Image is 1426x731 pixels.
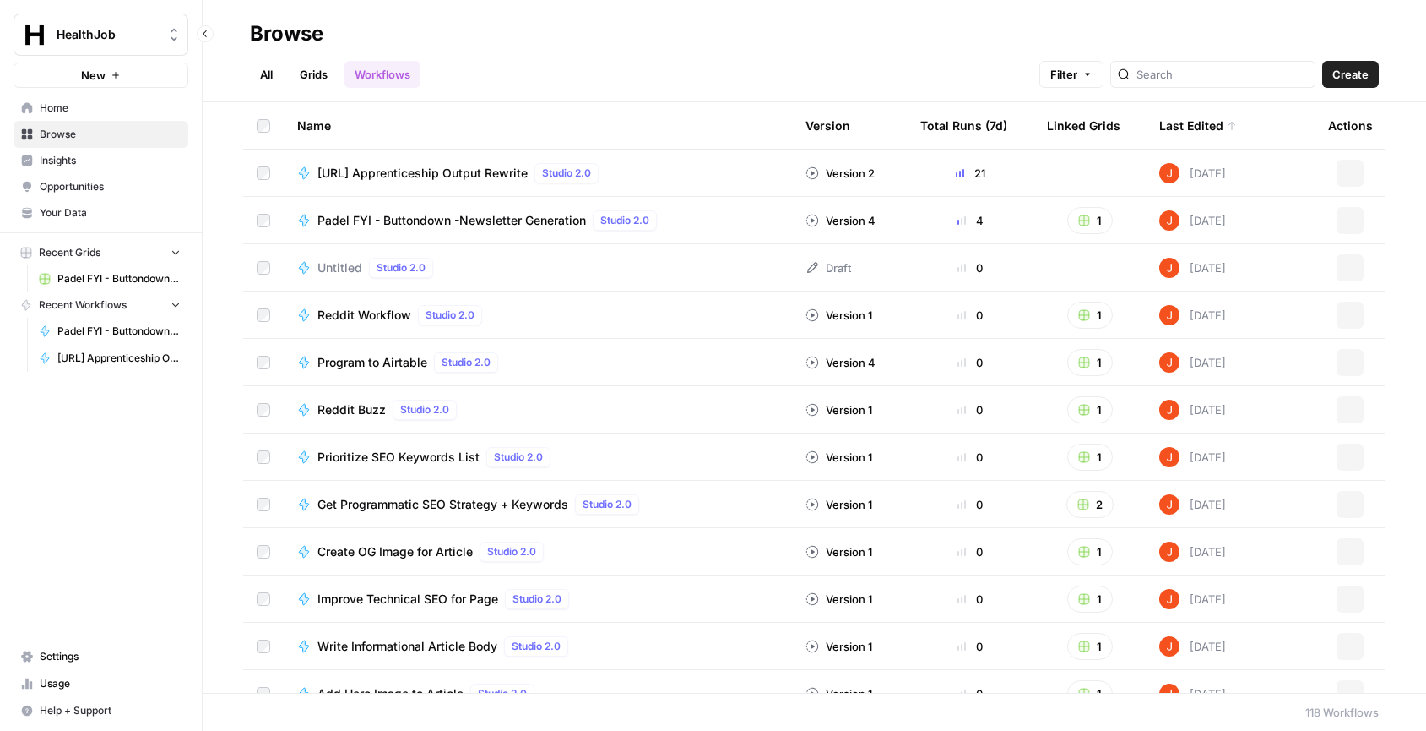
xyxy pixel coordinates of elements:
[1159,542,1226,562] div: [DATE]
[920,543,1020,560] div: 0
[317,496,568,513] span: Get Programmatic SEO Strategy + Keywords
[805,449,872,466] div: Version 1
[1159,494,1179,515] img: h785y6s5ijaobq0cc3c4ue3ac79y
[805,307,872,324] div: Version 1
[39,245,100,260] span: Recent Grids
[1067,349,1113,376] button: 1
[14,643,188,670] a: Settings
[57,271,181,286] span: Padel FYI - Buttondown -Newsletter Generation Grid
[57,351,181,366] span: [URL] Apprenticeship Output Rewrite
[290,61,338,88] a: Grids
[1159,258,1179,278] img: h785y6s5ijaobq0cc3c4ue3ac79y
[805,102,850,149] div: Version
[1067,302,1113,329] button: 1
[14,121,188,148] a: Browse
[805,638,872,655] div: Version 1
[377,260,426,275] span: Studio 2.0
[583,497,632,512] span: Studio 2.0
[317,354,427,371] span: Program to Airtable
[1067,396,1113,423] button: 1
[920,591,1020,608] div: 0
[1067,207,1113,234] button: 1
[250,61,283,88] a: All
[920,638,1020,655] div: 0
[317,307,411,324] span: Reddit Workflow
[542,166,591,181] span: Studio 2.0
[317,165,528,182] span: [URL] Apprenticeship Output Rewrite
[297,589,778,609] a: Improve Technical SEO for PageStudio 2.0
[14,670,188,697] a: Usage
[1067,633,1113,660] button: 1
[1159,163,1226,183] div: [DATE]
[297,636,778,657] a: Write Informational Article BodyStudio 2.0
[1159,305,1179,325] img: h785y6s5ijaobq0cc3c4ue3ac79y
[1067,538,1113,565] button: 1
[1047,102,1120,149] div: Linked Grids
[1159,210,1226,231] div: [DATE]
[297,447,778,467] a: Prioritize SEO Keywords ListStudio 2.0
[297,400,778,420] a: Reddit BuzzStudio 2.0
[1067,586,1113,613] button: 1
[920,401,1020,418] div: 0
[40,649,181,664] span: Settings
[317,401,386,418] span: Reddit Buzz
[920,165,1020,182] div: 21
[317,543,473,560] span: Create OG Image for Article
[494,450,543,465] span: Studio 2.0
[805,212,876,229] div: Version 4
[297,305,778,325] a: Reddit WorkflowStudio 2.0
[1050,66,1077,83] span: Filter
[19,19,50,50] img: HealthJob Logo
[487,544,536,559] span: Studio 2.0
[805,543,872,560] div: Version 1
[478,686,527,701] span: Studio 2.0
[1159,210,1179,231] img: h785y6s5ijaobq0cc3c4ue3ac79y
[14,292,188,318] button: Recent Workflows
[40,179,181,194] span: Opportunities
[920,496,1020,513] div: 0
[317,685,464,702] span: Add Hero Image to Article
[1159,589,1179,609] img: h785y6s5ijaobq0cc3c4ue3ac79y
[600,213,649,228] span: Studio 2.0
[920,212,1020,229] div: 4
[297,210,778,231] a: Padel FYI - Buttondown -Newsletter GenerationStudio 2.0
[31,265,188,292] a: Padel FYI - Buttondown -Newsletter Generation Grid
[297,352,778,373] a: Program to AirtableStudio 2.0
[317,638,497,655] span: Write Informational Article Body
[40,676,181,691] span: Usage
[805,165,875,182] div: Version 2
[1066,491,1114,518] button: 2
[40,205,181,221] span: Your Data
[1159,352,1226,373] div: [DATE]
[14,199,188,226] a: Your Data
[14,173,188,200] a: Opportunities
[40,153,181,168] span: Insights
[1136,66,1308,83] input: Search
[1039,61,1103,88] button: Filter
[1159,684,1179,704] img: h785y6s5ijaobq0cc3c4ue3ac79y
[1328,102,1373,149] div: Actions
[317,259,362,276] span: Untitled
[14,147,188,174] a: Insights
[1159,636,1179,657] img: h785y6s5ijaobq0cc3c4ue3ac79y
[1159,542,1179,562] img: h785y6s5ijaobq0cc3c4ue3ac79y
[1332,66,1369,83] span: Create
[39,297,127,313] span: Recent Workflows
[297,494,778,515] a: Get Programmatic SEO Strategy + KeywordsStudio 2.0
[805,496,872,513] div: Version 1
[920,354,1020,371] div: 0
[14,14,188,56] button: Workspace: HealthJob
[1159,305,1226,325] div: [DATE]
[426,308,474,323] span: Studio 2.0
[57,26,159,43] span: HealthJob
[297,684,778,704] a: Add Hero Image to ArticleStudio 2.0
[805,685,872,702] div: Version 1
[442,355,491,370] span: Studio 2.0
[920,449,1020,466] div: 0
[317,591,498,608] span: Improve Technical SEO for Page
[250,20,323,47] div: Browse
[1159,589,1226,609] div: [DATE]
[1159,494,1226,515] div: [DATE]
[297,258,778,278] a: UntitledStudio 2.0
[805,591,872,608] div: Version 1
